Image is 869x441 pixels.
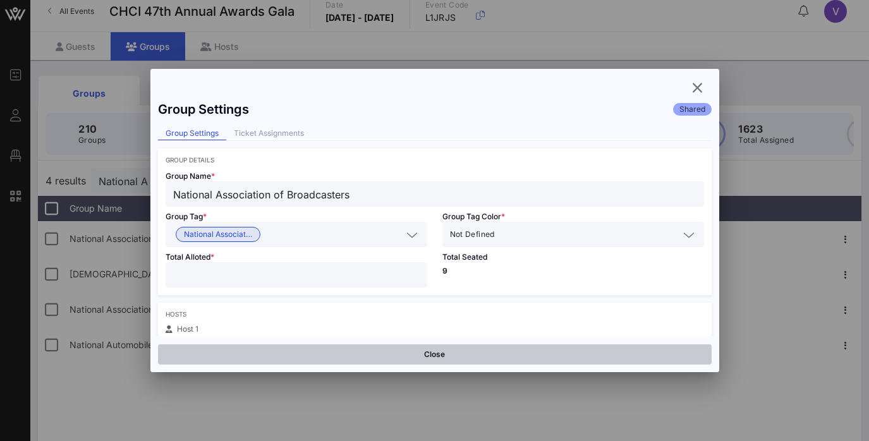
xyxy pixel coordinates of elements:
span: Not Defined [450,228,495,241]
div: Shared [673,103,712,116]
div: Not Defined [442,222,704,247]
div: Group Details [166,156,704,164]
div: National Association of Broadcasters [166,222,427,247]
span: Total Seated [442,252,487,262]
span: Group Tag [166,212,207,221]
button: Close [158,344,712,365]
span: National Associat… [184,227,252,241]
div: Group Settings [158,102,249,117]
span: Host 1 [177,324,198,334]
span: Group Name [166,171,215,181]
div: Ticket Assignments [226,127,312,140]
span: Group Tag Color [442,212,505,221]
p: 9 [442,267,704,275]
span: Total Alloted [166,252,214,262]
div: Hosts [166,310,704,318]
